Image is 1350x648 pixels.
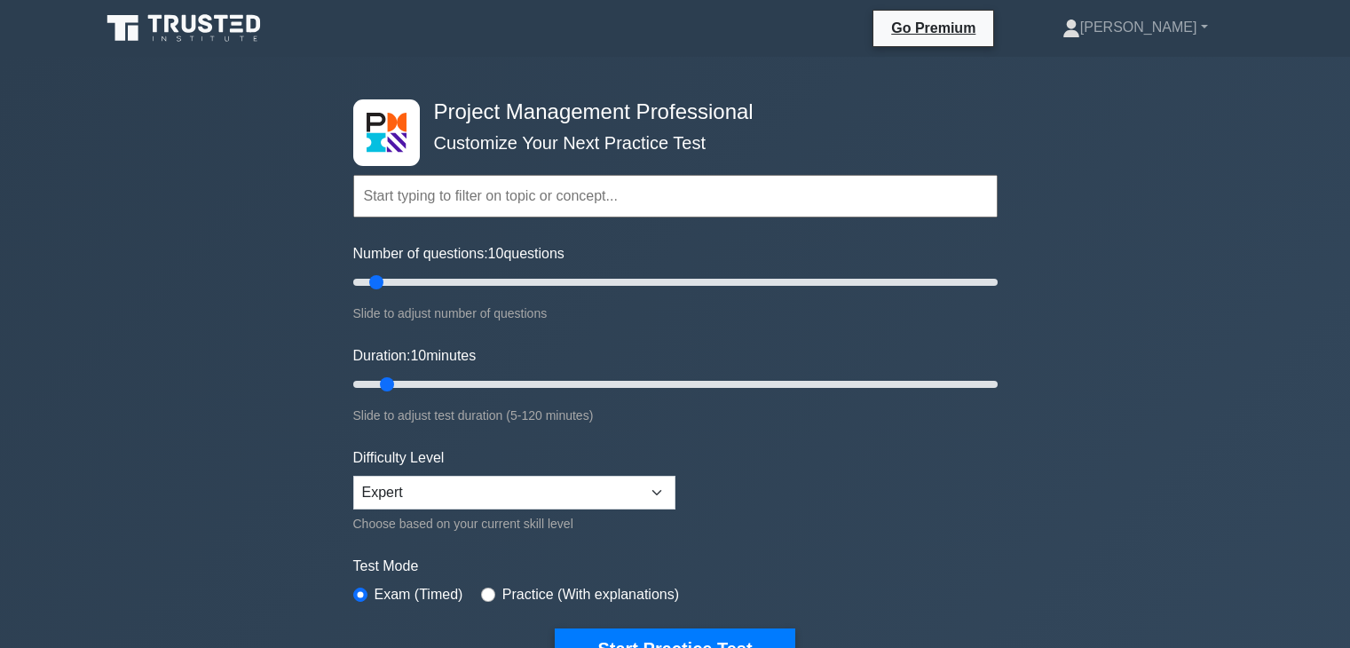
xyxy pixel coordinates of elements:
a: Go Premium [880,17,986,39]
label: Test Mode [353,556,998,577]
input: Start typing to filter on topic or concept... [353,175,998,217]
label: Practice (With explanations) [502,584,679,605]
span: 10 [410,348,426,363]
a: [PERSON_NAME] [1020,10,1251,45]
div: Slide to adjust number of questions [353,303,998,324]
h4: Project Management Professional [427,99,911,125]
span: 10 [488,246,504,261]
div: Slide to adjust test duration (5-120 minutes) [353,405,998,426]
label: Number of questions: questions [353,243,564,265]
div: Choose based on your current skill level [353,513,675,534]
label: Duration: minutes [353,345,477,367]
label: Difficulty Level [353,447,445,469]
label: Exam (Timed) [375,584,463,605]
